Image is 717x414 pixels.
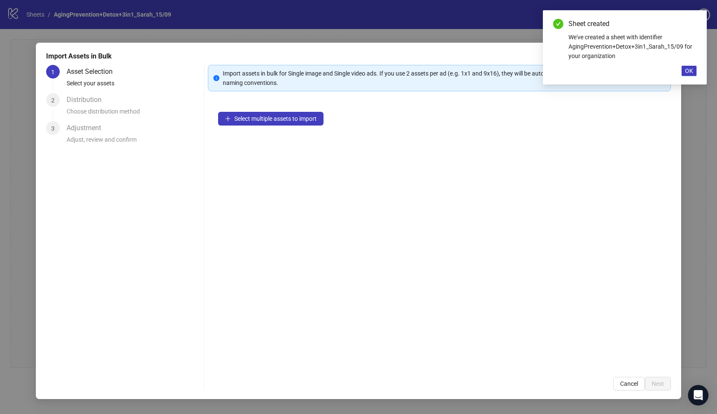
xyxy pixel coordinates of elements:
div: Asset Selection [67,65,119,79]
div: Import Assets in Bulk [46,51,671,61]
div: We've created a sheet with identifier AgingPrevention+Detox+3in1_Sarah_15/09 for your organization [568,32,697,61]
span: Cancel [620,380,638,387]
span: Select multiple assets to import [234,115,317,122]
button: OK [682,66,697,76]
div: Import assets in bulk for Single image and Single video ads. If you use 2 assets per ad (e.g. 1x1... [223,69,665,87]
div: Distribution [67,93,108,107]
div: Open Intercom Messenger [688,385,708,405]
span: info-circle [213,75,219,81]
div: Sheet created [568,19,697,29]
span: 2 [51,97,55,104]
div: Adjust, review and confirm [67,135,201,149]
button: Cancel [613,377,645,391]
div: Select your assets [67,79,201,93]
div: Choose distribution method [67,107,201,121]
span: OK [685,67,693,74]
span: 3 [51,125,55,132]
span: plus [225,116,231,122]
button: Select multiple assets to import [218,112,324,125]
div: Adjustment [67,121,108,135]
button: Next [645,377,671,391]
a: Close [687,19,697,28]
span: 1 [51,69,55,76]
span: check-circle [553,19,563,29]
